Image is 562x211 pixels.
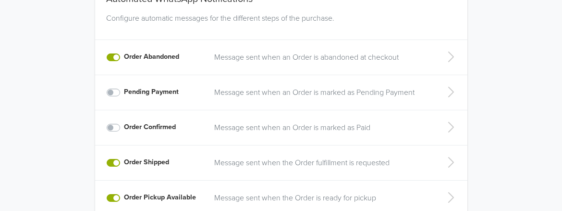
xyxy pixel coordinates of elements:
[124,52,179,62] label: Order Abandoned
[124,157,169,168] label: Order Shipped
[214,157,428,169] a: Message sent when the Order fulfillment is requested
[214,122,428,133] a: Message sent when an Order is marked as Paid
[214,192,428,204] a: Message sent when the Order is ready for pickup
[214,52,428,63] a: Message sent when an Order is abandoned at checkout
[124,87,179,97] label: Pending Payment
[124,122,176,132] label: Order Confirmed
[124,192,196,203] label: Order Pickup Available
[102,13,460,36] div: Configure automatic messages for the different steps of the purchase.
[214,87,428,98] a: Message sent when an Order is marked as Pending Payment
